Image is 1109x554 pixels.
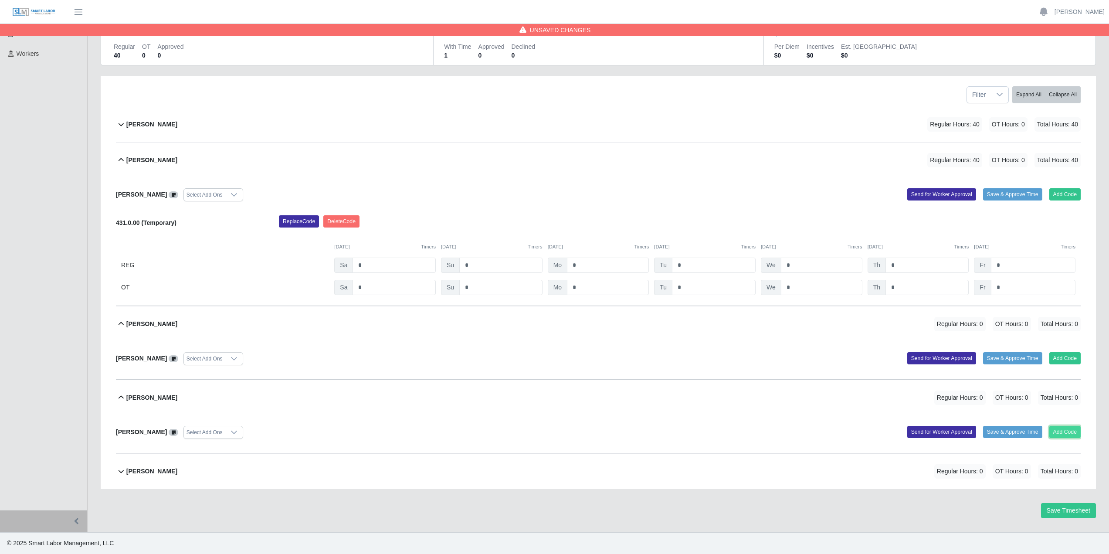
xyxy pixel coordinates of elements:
span: We [761,258,781,273]
dd: 0 [157,51,183,60]
span: Total Hours: 0 [1038,317,1081,331]
div: [DATE] [974,243,1075,251]
button: Timers [741,243,756,251]
div: REG [121,258,329,273]
span: Total Hours: 0 [1038,464,1081,479]
span: Mo [548,258,567,273]
img: SLM Logo [12,7,56,17]
span: Th [868,258,886,273]
span: Sa [334,258,353,273]
button: Timers [528,243,543,251]
button: ReplaceCode [279,215,319,228]
button: Save & Approve Time [983,352,1042,364]
dt: Regular [114,42,135,51]
span: Mo [548,280,567,295]
dt: Per Diem [774,42,800,51]
button: Send for Worker Approval [907,426,976,438]
span: Regular Hours: 0 [934,464,986,479]
button: [PERSON_NAME] Regular Hours: 0 OT Hours: 0 Total Hours: 0 [116,380,1081,415]
button: Timers [421,243,436,251]
dd: 0 [478,51,505,60]
button: Save Timesheet [1041,503,1096,518]
dd: 0 [512,51,535,60]
a: [PERSON_NAME] [1055,7,1105,17]
button: Timers [1061,243,1075,251]
button: Add Code [1049,426,1081,438]
button: [PERSON_NAME] Regular Hours: 40 OT Hours: 0 Total Hours: 40 [116,107,1081,142]
dd: 1 [444,51,471,60]
span: Unsaved Changes [530,26,591,34]
button: Timers [954,243,969,251]
span: Regular Hours: 40 [927,153,982,167]
span: OT Hours: 0 [993,317,1031,331]
button: Save & Approve Time [983,188,1042,201]
div: [DATE] [548,243,649,251]
span: Filter [967,87,991,103]
b: [PERSON_NAME] [126,467,177,476]
span: Workers [17,50,39,57]
button: Collapse All [1045,86,1081,103]
div: [DATE] [441,243,543,251]
span: Th [868,280,886,295]
button: DeleteCode [323,215,359,228]
span: Sa [334,280,353,295]
span: Regular Hours: 0 [934,391,986,405]
dt: Est. [GEOGRAPHIC_DATA] [841,42,917,51]
a: View/Edit Notes [169,428,178,435]
span: OT Hours: 0 [989,153,1028,167]
dd: 0 [142,51,150,60]
b: [PERSON_NAME] [126,120,177,129]
b: [PERSON_NAME] [126,393,177,402]
span: Total Hours: 40 [1034,153,1081,167]
button: Send for Worker Approval [907,188,976,201]
div: [DATE] [654,243,756,251]
button: Add Code [1049,188,1081,201]
div: OT [121,280,329,295]
div: [DATE] [868,243,969,251]
dt: Incentives [807,42,834,51]
a: View/Edit Notes [169,355,178,362]
button: Expand All [1012,86,1045,103]
span: © 2025 Smart Labor Management, LLC [7,540,114,547]
button: [PERSON_NAME] Regular Hours: 40 OT Hours: 0 Total Hours: 40 [116,143,1081,178]
span: We [761,280,781,295]
span: OT Hours: 0 [989,117,1028,132]
span: OT Hours: 0 [993,391,1031,405]
dt: With Time [444,42,471,51]
span: Su [441,258,460,273]
dt: Declined [512,42,535,51]
button: [PERSON_NAME] Regular Hours: 0 OT Hours: 0 Total Hours: 0 [116,306,1081,342]
span: OT Hours: 0 [993,464,1031,479]
dd: 40 [114,51,135,60]
dd: $0 [774,51,800,60]
span: Fr [974,280,991,295]
div: bulk actions [1012,86,1081,103]
span: Total Hours: 40 [1034,117,1081,132]
span: Tu [654,258,672,273]
dd: $0 [807,51,834,60]
div: Select Add Ons [184,189,225,201]
button: Add Code [1049,352,1081,364]
b: [PERSON_NAME] [116,191,167,198]
b: [PERSON_NAME] [116,355,167,362]
span: Fr [974,258,991,273]
span: Total Hours: 0 [1038,391,1081,405]
button: Save & Approve Time [983,426,1042,438]
a: View/Edit Notes [169,191,178,198]
button: Send for Worker Approval [907,352,976,364]
div: [DATE] [334,243,436,251]
span: Regular Hours: 0 [934,317,986,331]
div: Select Add Ons [184,426,225,438]
button: Timers [848,243,862,251]
dt: Approved [478,42,505,51]
span: Tu [654,280,672,295]
dt: OT [142,42,150,51]
dt: Approved [157,42,183,51]
span: Regular Hours: 40 [927,117,982,132]
div: Select Add Ons [184,353,225,365]
b: 431.0.00 (Temporary) [116,219,176,226]
b: [PERSON_NAME] [126,319,177,329]
b: [PERSON_NAME] [116,428,167,435]
div: [DATE] [761,243,862,251]
b: [PERSON_NAME] [126,156,177,165]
